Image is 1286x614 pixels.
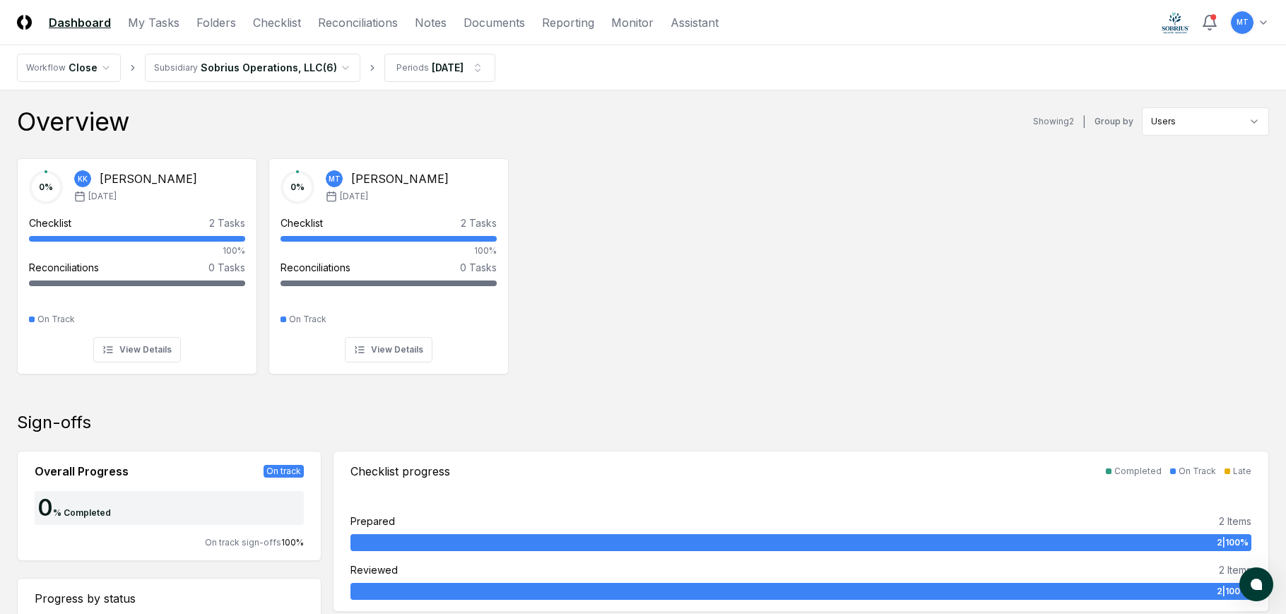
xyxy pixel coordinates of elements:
[1217,585,1249,598] span: 2 | 100 %
[17,411,1269,434] div: Sign-offs
[1083,114,1086,129] div: |
[1229,10,1255,35] button: MT
[1219,562,1251,577] div: 2 Items
[460,260,497,275] div: 0 Tasks
[329,174,341,184] span: MT
[333,451,1269,612] a: Checklist progressCompletedOn TrackLatePrepared2 Items2|100%Reviewed2 Items2|100%
[1237,17,1249,28] span: MT
[269,147,509,374] a: 0%MT[PERSON_NAME][DATE]Checklist2 Tasks100%Reconciliations0 TasksOn TrackView Details
[1095,117,1133,126] label: Group by
[350,463,450,480] div: Checklist progress
[318,14,398,31] a: Reconciliations
[340,190,368,203] span: [DATE]
[432,60,464,75] div: [DATE]
[281,244,497,257] div: 100%
[17,107,129,136] div: Overview
[281,537,304,548] span: 100 %
[35,497,53,519] div: 0
[350,562,398,577] div: Reviewed
[281,260,350,275] div: Reconciliations
[1217,536,1249,549] span: 2 | 100 %
[26,61,66,74] div: Workflow
[196,14,236,31] a: Folders
[29,244,245,257] div: 100%
[88,190,117,203] span: [DATE]
[264,465,304,478] div: On track
[345,337,432,362] button: View Details
[415,14,447,31] a: Notes
[289,313,326,326] div: On Track
[49,14,111,31] a: Dashboard
[1179,465,1216,478] div: On Track
[35,463,129,480] div: Overall Progress
[1033,115,1074,128] div: Showing 2
[464,14,525,31] a: Documents
[1239,567,1273,601] button: atlas-launcher
[93,337,181,362] button: View Details
[1233,465,1251,478] div: Late
[351,170,449,187] div: [PERSON_NAME]
[154,61,198,74] div: Subsidiary
[100,170,197,187] div: [PERSON_NAME]
[205,537,281,548] span: On track sign-offs
[1219,514,1251,529] div: 2 Items
[29,260,99,275] div: Reconciliations
[17,54,495,82] nav: breadcrumb
[461,216,497,230] div: 2 Tasks
[17,15,32,30] img: Logo
[281,216,323,230] div: Checklist
[17,147,257,374] a: 0%KK[PERSON_NAME][DATE]Checklist2 Tasks100%Reconciliations0 TasksOn TrackView Details
[671,14,719,31] a: Assistant
[253,14,301,31] a: Checklist
[1162,11,1190,34] img: Sobrius logo
[611,14,654,31] a: Monitor
[542,14,594,31] a: Reporting
[128,14,179,31] a: My Tasks
[384,54,495,82] button: Periods[DATE]
[35,590,304,607] div: Progress by status
[396,61,429,74] div: Periods
[208,260,245,275] div: 0 Tasks
[1114,465,1162,478] div: Completed
[29,216,71,230] div: Checklist
[37,313,75,326] div: On Track
[78,174,88,184] span: KK
[350,514,395,529] div: Prepared
[53,507,111,519] div: % Completed
[209,216,245,230] div: 2 Tasks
